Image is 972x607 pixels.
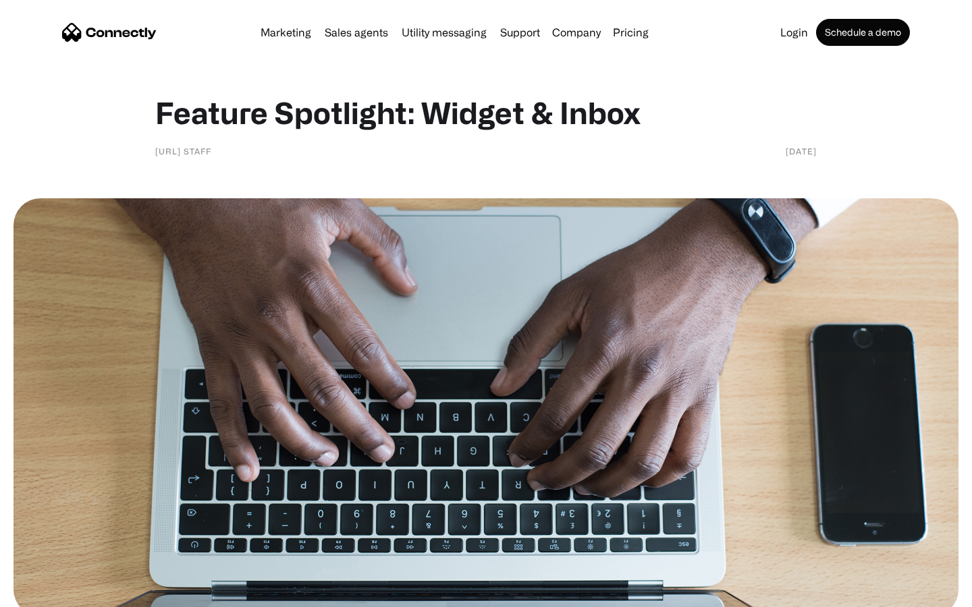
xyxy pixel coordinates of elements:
a: Utility messaging [396,27,492,38]
ul: Language list [27,583,81,602]
a: Login [775,27,813,38]
div: Company [552,23,601,42]
a: Schedule a demo [816,19,910,46]
div: [DATE] [786,144,817,158]
a: Pricing [607,27,654,38]
a: home [62,22,157,42]
a: Support [495,27,545,38]
div: [URL] staff [155,144,211,158]
h1: Feature Spotlight: Widget & Inbox [155,94,817,131]
div: Company [548,23,605,42]
a: Sales agents [319,27,394,38]
a: Marketing [255,27,317,38]
aside: Language selected: English [13,583,81,602]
